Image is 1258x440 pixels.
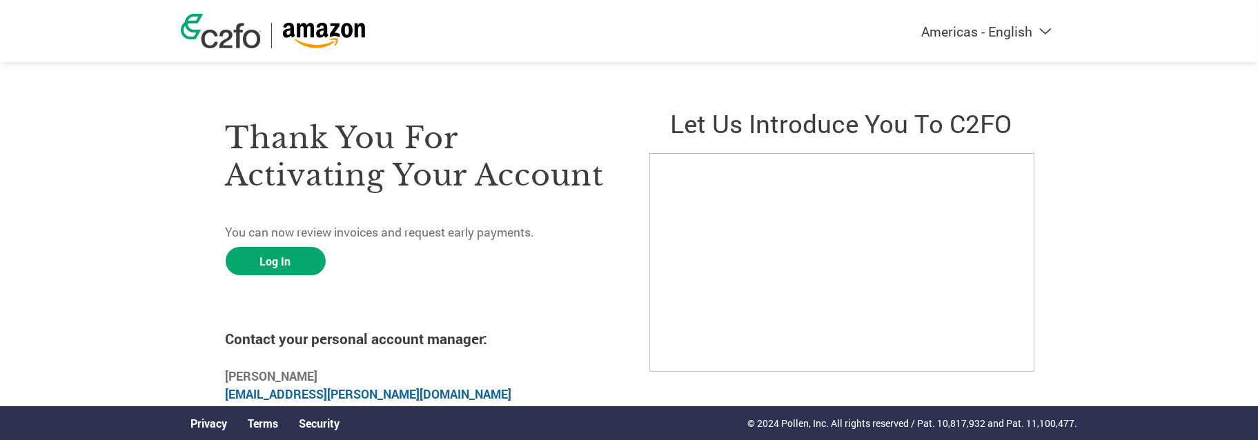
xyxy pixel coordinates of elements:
[226,329,609,348] h4: Contact your personal account manager:
[226,119,609,194] h3: Thank you for activating your account
[226,223,609,241] p: You can now review invoices and request early payments.
[191,416,228,430] a: Privacy
[226,386,512,402] a: [EMAIL_ADDRESS][PERSON_NAME][DOMAIN_NAME]
[282,23,366,48] img: Amazon
[248,416,279,430] a: Terms
[226,368,318,384] b: [PERSON_NAME]
[649,106,1033,140] h2: Let us introduce you to C2FO
[226,247,326,275] a: Log In
[748,416,1078,430] p: © 2024 Pollen, Inc. All rights reserved / Pat. 10,817,932 and Pat. 11,100,477.
[181,14,261,48] img: c2fo logo
[226,404,327,420] a: [PHONE_NUMBER]
[649,153,1034,372] iframe: C2FO Introduction Video
[299,416,340,430] a: Security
